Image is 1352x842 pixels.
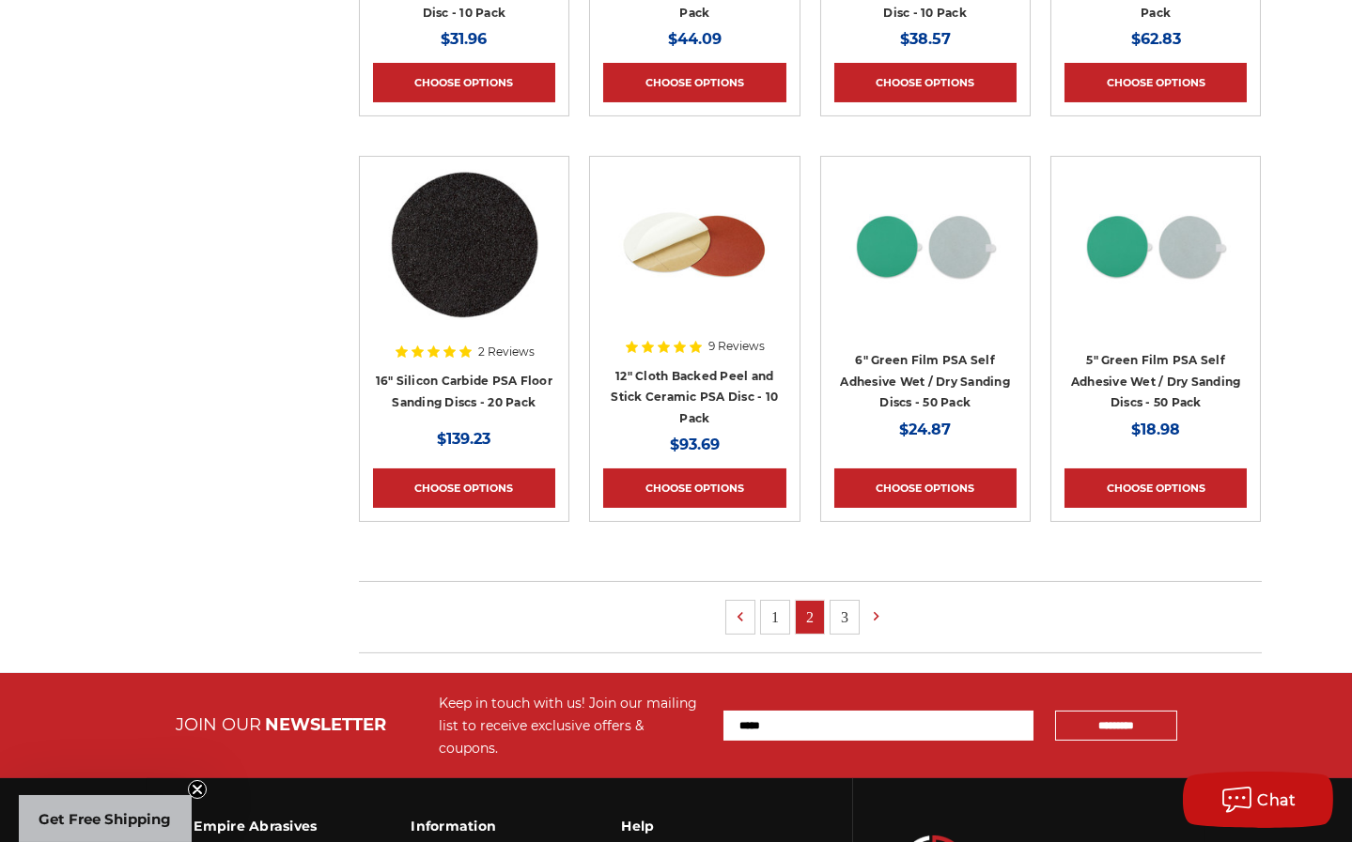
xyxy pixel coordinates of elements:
[373,468,555,508] a: Choose Options
[1183,772,1333,828] button: Chat
[834,468,1017,508] a: Choose Options
[1065,170,1247,352] a: 5-inch 80-grit durable green film PSA disc for grinding and paint removal on coated surfaces
[373,170,555,352] a: Silicon Carbide 16" PSA Floor Sanding Disc
[619,170,769,320] img: 8 inch self adhesive sanding disc ceramic
[1065,468,1247,508] a: Choose Options
[176,714,261,735] span: JOIN OUR
[39,810,172,828] span: Get Free Shipping
[478,346,535,358] span: 2 Reviews
[796,601,824,634] a: 2
[1258,791,1297,809] span: Chat
[900,30,951,48] span: $38.57
[1131,421,1180,438] span: $18.98
[831,601,859,634] a: 3
[439,692,705,759] div: Keep in touch with us! Join our mailing list to receive exclusive offers & coupons.
[1065,63,1247,102] a: Choose Options
[668,30,722,48] span: $44.09
[850,170,1001,320] img: 6-inch 600-grit green film PSA disc with green polyester film backing for metal grinding and bare...
[188,780,207,799] button: Close teaser
[441,30,487,48] span: $31.96
[670,436,720,453] span: $93.69
[603,468,785,508] a: Choose Options
[611,369,778,425] a: 12" Cloth Backed Peel and Stick Ceramic PSA Disc - 10 Pack
[437,430,490,448] span: $139.23
[376,374,552,409] a: 16" Silicon Carbide PSA Floor Sanding Discs - 20 Pack
[1131,30,1181,48] span: $62.83
[19,795,192,842] div: Get Free ShippingClose teaser
[603,170,785,352] a: 8 inch self adhesive sanding disc ceramic
[265,714,386,735] span: NEWSLETTER
[899,421,951,438] span: $24.87
[834,170,1017,352] a: 6-inch 600-grit green film PSA disc with green polyester film backing for metal grinding and bare...
[603,63,785,102] a: Choose Options
[373,63,555,102] a: Choose Options
[841,353,1011,409] a: 6" Green Film PSA Self Adhesive Wet / Dry Sanding Discs - 50 Pack
[1071,353,1241,409] a: 5" Green Film PSA Self Adhesive Wet / Dry Sanding Discs - 50 Pack
[761,601,789,634] a: 1
[1080,170,1231,320] img: 5-inch 80-grit durable green film PSA disc for grinding and paint removal on coated surfaces
[389,170,539,320] img: Silicon Carbide 16" PSA Floor Sanding Disc
[834,63,1017,102] a: Choose Options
